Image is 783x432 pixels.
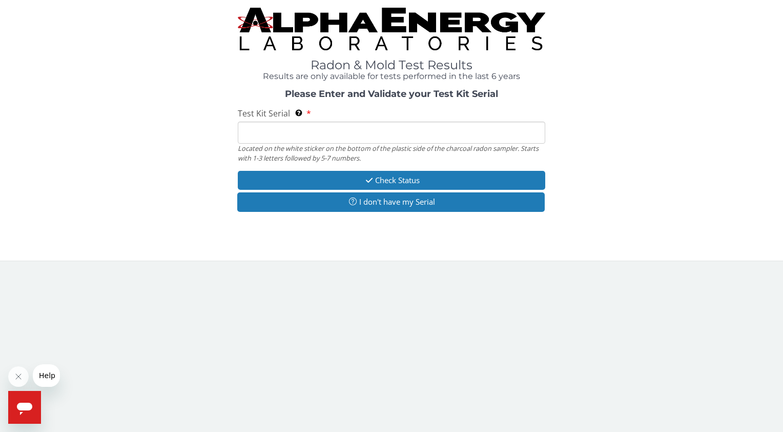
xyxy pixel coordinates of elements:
div: Located on the white sticker on the bottom of the plastic side of the charcoal radon sampler. Sta... [238,144,545,163]
strong: Please Enter and Validate your Test Kit Serial [285,88,498,100]
button: Check Status [238,171,545,190]
h1: Radon & Mold Test Results [238,58,545,72]
button: I don't have my Serial [237,192,544,211]
iframe: Message from company [33,364,60,387]
h4: Results are only available for tests performed in the last 6 years [238,72,545,81]
span: Test Kit Serial [238,108,290,119]
img: TightCrop.jpg [238,8,545,50]
iframe: Close message [8,366,29,387]
iframe: Button to launch messaging window [8,391,41,424]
